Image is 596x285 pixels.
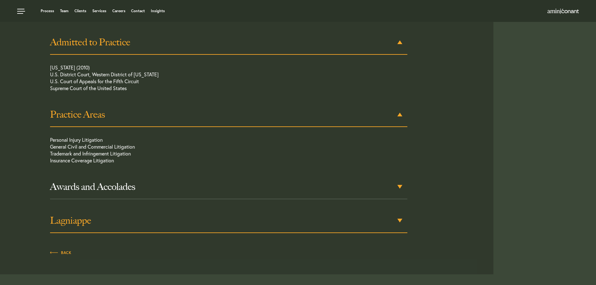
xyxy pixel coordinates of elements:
[50,64,372,95] p: [US_STATE] (2010) U.S. District Court, Western District of [US_STATE] U.S. Court of Appeals for t...
[92,9,106,13] a: Services
[548,9,579,14] img: Amini & Conant
[50,251,71,255] span: Back
[50,37,407,48] h3: Admitted to Practice
[60,9,69,13] a: Team
[50,249,71,256] a: Back
[112,9,125,13] a: Careers
[50,181,407,192] h3: Awards and Accolades
[50,109,407,120] h3: Practice Areas
[41,9,54,13] a: Process
[131,9,145,13] a: Contact
[50,215,407,226] h3: Lagniappe
[74,9,86,13] a: Clients
[151,9,165,13] a: Insights
[548,9,579,14] a: Home
[50,136,372,167] p: Personal Injury Litigation General Civil and Commercial Litigation Trademark and Infringement Lit...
